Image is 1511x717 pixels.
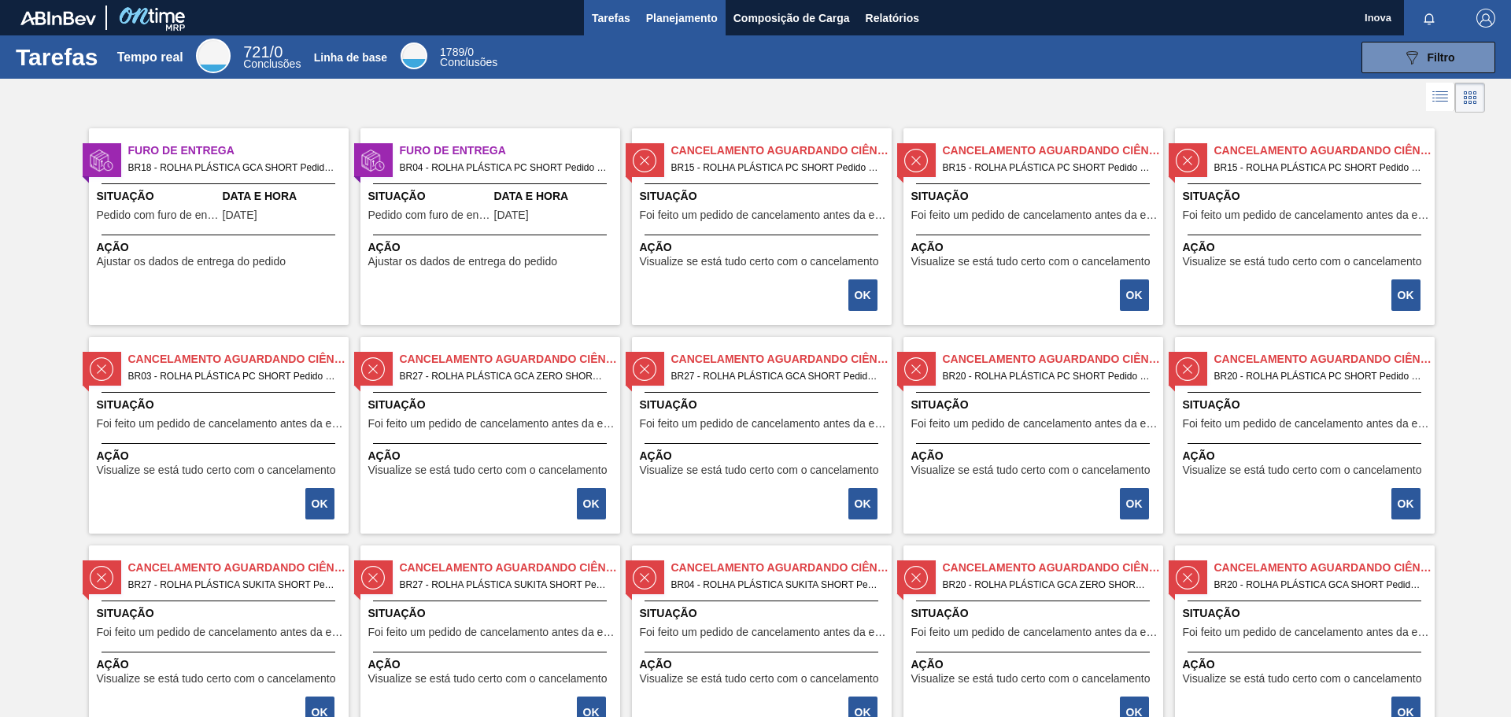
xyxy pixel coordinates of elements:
span: BR20 - ROLHA PLÁSTICA GCA ZERO SHORT Pedido - 697769 [943,576,1151,593]
font: Composição de Carga [733,12,850,24]
font: Ação [97,658,129,671]
div: Completar tarefa: 29890804 [1393,486,1422,521]
img: Sair [1476,9,1495,28]
font: Cancelamento aguardando ciência [1214,144,1439,157]
font: Situação [368,190,426,202]
span: Foi feito um pedido de cancelamento antes da etapa de aguardando faturamento [1183,418,1431,430]
font: BR15 - ROLHA PLÁSTICA PC SHORT Pedido - 722187 [1214,162,1449,173]
span: Pedido com furo de entrega [97,209,219,221]
font: Furo de Entrega [128,144,235,157]
font: Relatórios [866,12,919,24]
span: Foi feito um pedido de cancelamento antes da etapa de aguardando faturamento [368,626,616,638]
span: BR27 - ROLHA PLÁSTICA SUKITA SHORT Pedido - 780594 [128,576,336,593]
span: 1789 [440,46,464,58]
div: Tempo real [196,39,231,73]
div: Completar tarefa: 29890697 [850,486,879,521]
font: Ação [97,449,129,462]
font: Foi feito um pedido de cancelamento antes da etapa de aguardando faturamento [911,209,1307,221]
button: OK [577,488,606,519]
font: OK [1126,289,1143,301]
font: Ajustar os dados de entrega do pedido [368,255,558,268]
font: Ação [368,241,401,253]
font: [DATE] [223,209,257,221]
span: Situação [640,605,888,622]
img: status [904,566,928,589]
font: Cancelamento aguardando ciência [128,561,353,574]
font: Cancelamento aguardando ciência [943,144,1168,157]
span: BR27 - ROLHA PLÁSTICA GCA ZERO SHORT Pedido - 749651 [400,368,608,385]
font: Visualize se está tudo certo com o cancelamento [368,672,608,685]
img: status [361,149,385,172]
span: Cancelamento aguardando ciência [128,560,349,576]
span: Foi feito um pedido de cancelamento antes da etapa de aguardando faturamento [911,209,1159,221]
font: Pedido com furo de entrega [368,209,504,221]
span: 27/08/2025, [223,209,257,221]
font: Situação [640,190,697,202]
font: Situação [911,190,969,202]
font: Visualize se está tudo certo com o cancelamento [1183,464,1422,476]
span: Situação [911,397,1159,413]
font: Ação [640,658,672,671]
font: BR15 - ROLHA PLÁSTICA PC SHORT Pedido - 694548 [671,162,906,173]
font: BR15 - ROLHA PLÁSTICA PC SHORT Pedido - 694547 [943,162,1177,173]
font: Situação [368,607,426,619]
font: Situação [1183,190,1240,202]
img: status [90,357,113,381]
font: Ação [97,241,129,253]
span: Cancelamento aguardando ciência [1214,560,1435,576]
font: Ação [1183,449,1215,462]
font: Visualize se está tudo certo com o cancelamento [911,255,1151,268]
span: Cancelamento aguardando ciência [671,351,892,368]
font: Situação [368,398,426,411]
span: Foi feito um pedido de cancelamento antes da etapa de aguardando faturamento [640,418,888,430]
div: Linha de base [401,43,427,69]
span: BR27 - ROLHA PLÁSTICA SUKITA SHORT Pedido - 798032 [400,576,608,593]
button: OK [1120,279,1149,311]
font: BR04 - ROLHA PLÁSTICA SUKITA SHORT Pedido - 802195 [671,579,925,590]
font: Situação [640,607,697,619]
span: Situação [97,605,345,622]
font: [DATE] [494,209,529,221]
span: BR20 - ROLHA PLÁSTICA GCA SHORT Pedido - 716808 [1214,576,1422,593]
span: BR20 - ROLHA PLÁSTICA PC SHORT Pedido - 768457 [943,368,1151,385]
img: status [90,566,113,589]
button: OK [305,488,334,519]
font: Ajustar os dados de entrega do pedido [97,255,286,268]
font: Filtro [1428,51,1455,64]
font: BR20 - ROLHA PLÁSTICA GCA SHORT Pedido - 716808 [1214,579,1456,590]
font: OK [855,289,871,301]
span: BR15 - ROLHA PLÁSTICA PC SHORT Pedido - 722187 [1214,159,1422,176]
font: Situação [1183,398,1240,411]
span: Situação [1183,397,1431,413]
span: Data e Hora [494,188,616,205]
font: Cancelamento aguardando ciência [671,353,896,365]
font: Cancelamento aguardando ciência [1214,353,1439,365]
font: Cancelamento aguardando ciência [400,353,625,365]
span: Cancelamento aguardando ciência [1214,142,1435,159]
span: Foi feito um pedido de cancelamento antes da etapa de aguardando faturamento [1183,626,1431,638]
font: Foi feito um pedido de cancelamento antes da etapa de aguardando faturamento [368,417,764,430]
span: Situação [640,397,888,413]
font: Pedido com furo de entrega [97,209,233,221]
font: Visualize se está tudo certo com o cancelamento [1183,255,1422,268]
font: Cancelamento aguardando ciência [1214,561,1439,574]
span: BR04 - ROLHA PLÁSTICA PC SHORT Pedido - 1998670 [400,159,608,176]
button: OK [1391,488,1420,519]
font: Cancelamento aguardando ciência [943,561,1168,574]
font: Foi feito um pedido de cancelamento antes da etapa de aguardando faturamento [97,417,493,430]
font: OK [1398,497,1414,510]
font: Tempo real [117,50,183,64]
span: Foi feito um pedido de cancelamento antes da etapa de aguardando faturamento [911,418,1159,430]
span: Situação [368,188,490,205]
font: Conclusões [440,56,497,68]
span: BR27 - ROLHA PLÁSTICA GCA SHORT Pedido - 760569 [671,368,879,385]
font: Cancelamento aguardando ciência [943,353,1168,365]
font: Foi feito um pedido de cancelamento antes da etapa de aguardando faturamento [640,626,1036,638]
font: Tarefas [592,12,630,24]
span: Situação [368,397,616,413]
font: Inova [1365,12,1391,24]
div: Linha de base [440,47,497,68]
font: Foi feito um pedido de cancelamento antes da etapa de aguardando faturamento [640,417,1036,430]
div: Visão em Cards [1455,83,1485,113]
font: Ação [368,449,401,462]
